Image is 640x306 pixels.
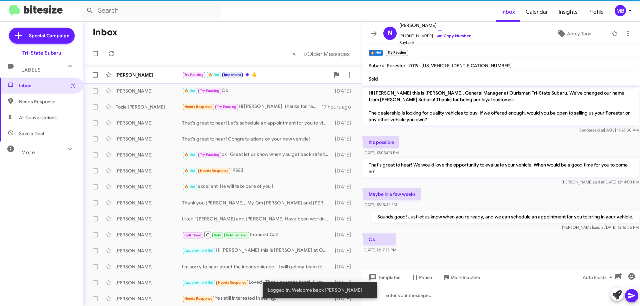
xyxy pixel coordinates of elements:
[363,188,421,200] p: Maybe in a few weeks
[81,3,221,19] input: Search
[362,271,406,283] button: Templates
[182,199,332,206] div: Thank you [PERSON_NAME], My Gm [PERSON_NAME] and [PERSON_NAME] sent you the proposal [DATE] [PERS...
[217,105,236,109] span: Try Pausing
[363,159,639,177] p: That's great to hear! We would love the opportunity to evaluate your vehicle. When would be a goo...
[182,230,332,239] div: Inbound Call
[437,271,485,283] button: Mark Inactive
[292,50,296,58] span: «
[579,128,639,133] span: Sender [DATE] 11:26:50 AM
[593,179,604,184] span: said at
[182,263,332,270] div: I'm sorry to hear about the inconvenience. I will get my team to resolve this immediately. We wil...
[369,76,378,82] span: Sold
[363,150,399,155] span: [DATE] 12:05:08 PM
[562,225,639,230] span: [PERSON_NAME] [DATE] 12:16:55 PM
[387,63,406,69] span: Forester
[182,71,330,79] div: 👍
[182,295,332,302] div: Yes still interested in selling.
[399,21,471,29] span: [PERSON_NAME]
[115,72,182,78] div: [PERSON_NAME]
[115,167,182,174] div: [PERSON_NAME]
[332,136,356,142] div: [DATE]
[386,50,408,56] small: Try Pausing
[372,211,639,223] p: Sounds good! Just let us know when you're ready, and we can schedule an appointment for you to br...
[182,247,332,254] div: Hi [PERSON_NAME] this is [PERSON_NAME] at Ourisman Tri-State Subaru. Just wanted to follow up and...
[184,89,196,93] span: 🔥 Hot
[226,233,248,237] span: Sold Verified
[19,114,57,121] span: All Conversations
[21,67,41,73] span: Labels
[200,89,219,93] span: Try Pausing
[200,153,219,157] span: Try Pausing
[9,28,75,44] a: Special Campaign
[567,28,591,40] span: Apply Tags
[520,2,553,22] a: Calendar
[332,167,356,174] div: [DATE]
[332,231,356,238] div: [DATE]
[182,136,332,142] div: That's great to hear! Congratulations on your new vehicle!
[288,47,300,61] button: Previous
[115,295,182,302] div: [PERSON_NAME]
[421,63,512,69] span: [US_VEHICLE_IDENTIFICATION_NUMBER]
[115,104,182,110] div: Fozle [PERSON_NAME]
[553,2,583,22] a: Insights
[399,39,471,46] span: Buyback
[184,105,213,109] span: Needs Response
[436,33,471,38] a: Copy Number
[388,28,393,39] span: N
[224,73,241,77] span: Important
[182,279,332,286] div: Loved “That's great to hear! If you ever consider selling your vehicle in the future, feel free t...
[182,167,332,174] div: 19363
[29,32,69,39] span: Special Campaign
[332,199,356,206] div: [DATE]
[307,50,350,58] span: Older Messages
[218,280,246,285] span: Needs Response
[363,87,639,126] p: Hi [PERSON_NAME] this is [PERSON_NAME], General Manager at Ourisman Tri-State Subaru. We've chang...
[22,50,61,56] div: Tri-State Subaru
[332,247,356,254] div: [DATE]
[21,150,35,155] span: More
[583,271,615,283] span: Auto Fields
[115,120,182,126] div: [PERSON_NAME]
[184,153,196,157] span: 🔥 Hot
[70,82,76,89] span: (1)
[184,248,214,253] span: Appointment Set
[363,233,396,245] p: Ok
[115,199,182,206] div: [PERSON_NAME]
[182,215,332,222] div: Liked “[PERSON_NAME] and [PERSON_NAME] Have been working your deal”
[300,47,354,61] button: Next
[496,2,520,22] a: Inbox
[332,263,356,270] div: [DATE]
[363,247,396,252] span: [DATE] 12:17:15 PM
[182,120,332,126] div: That's great to hear! Let's schedule an appointment for you to visit the dealership and discuss t...
[19,130,44,137] span: Save a Deal
[367,271,400,283] span: Templates
[184,168,196,173] span: 🔥 Hot
[182,151,332,158] div: ok Great let us know when you get back safe travels
[208,73,219,77] span: 🔥 Hot
[184,73,204,77] span: Try Pausing
[182,103,322,111] div: Hi [PERSON_NAME], thanks for reaching out. I was looking at the Solterra Limited lease. Wanted to...
[369,50,383,56] small: 🔥 Hot
[332,120,356,126] div: [DATE]
[369,63,384,69] span: Subaru
[19,98,76,105] span: Needs Response
[583,2,609,22] a: Profile
[93,27,117,38] h1: Inbox
[332,183,356,190] div: [DATE]
[200,168,228,173] span: Needs Response
[184,184,196,189] span: 🔥 Hot
[184,296,213,301] span: Needs Response
[332,152,356,158] div: [DATE]
[399,29,471,39] span: [PHONE_NUMBER]
[592,128,604,133] span: said at
[419,271,432,283] span: Pause
[19,82,76,89] span: Inbox
[115,215,182,222] div: [PERSON_NAME]
[593,225,605,230] span: said at
[115,136,182,142] div: [PERSON_NAME]
[540,28,608,40] button: Apply Tags
[577,271,620,283] button: Auto Fields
